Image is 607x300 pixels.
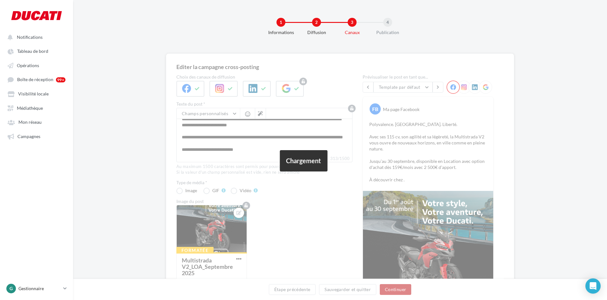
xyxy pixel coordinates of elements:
span: G [10,285,13,292]
a: Campagnes [4,130,69,142]
div: Diffusion [296,29,337,36]
p: Gestionnaire [18,285,61,292]
a: Médiathèque [4,102,69,114]
div: 2 [312,18,321,27]
span: Médiathèque [17,105,43,111]
span: Mon réseau [18,120,42,125]
a: Mon réseau [4,116,69,128]
div: 4 [383,18,392,27]
span: Visibilité locale [18,91,49,97]
div: Open Intercom Messenger [585,278,601,294]
span: Tableau de bord [17,49,48,54]
div: 1 [276,18,285,27]
button: Notifications [4,31,67,43]
span: Opérations [17,63,39,68]
div: Publication [367,29,408,36]
div: 99+ [56,77,65,82]
div: 3 [348,18,357,27]
span: Notifications [17,34,43,40]
a: G Gestionnaire [5,283,68,295]
span: Campagnes [17,134,40,139]
div: Informations [261,29,301,36]
a: Tableau de bord [4,45,69,57]
div: Canaux [332,29,372,36]
a: Visibilité locale [4,88,69,99]
div: Chargement [280,150,327,172]
a: Boîte de réception 99+ [4,73,69,85]
a: Opérations [4,59,69,71]
span: Boîte de réception [17,77,53,82]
